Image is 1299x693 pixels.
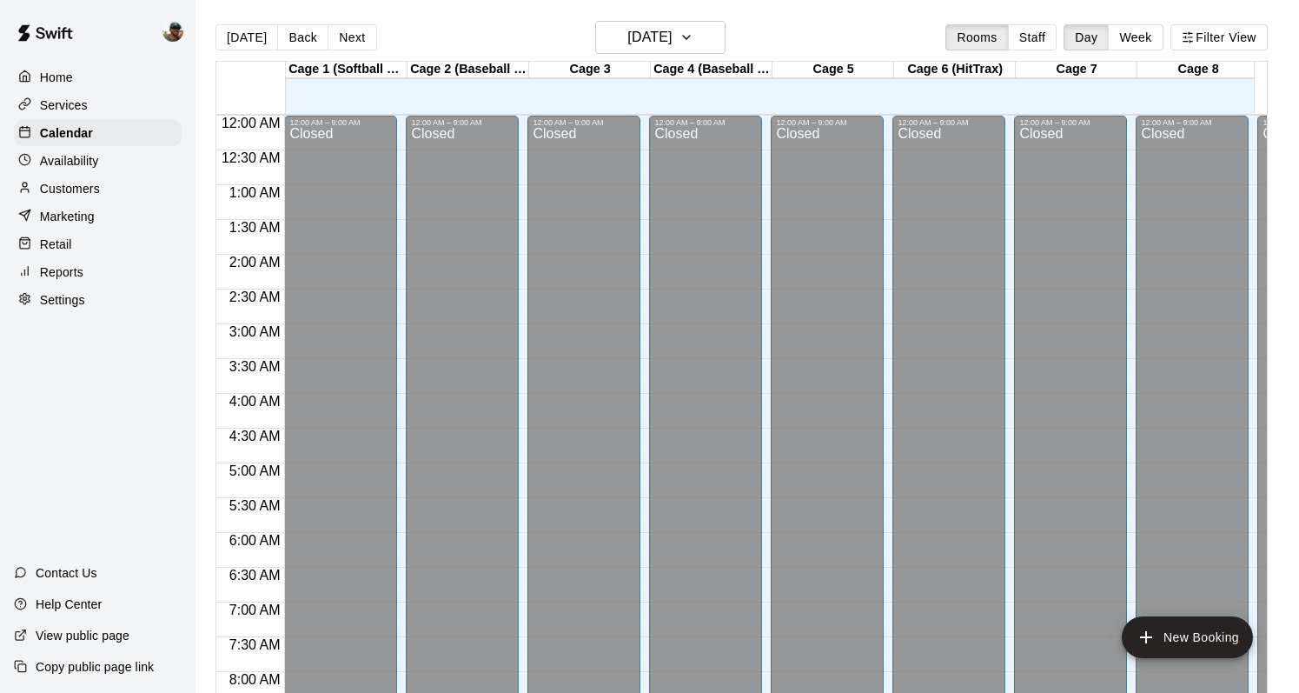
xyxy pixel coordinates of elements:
[225,672,285,687] span: 8:00 AM
[40,152,99,170] p: Availability
[225,394,285,409] span: 4:00 AM
[627,25,672,50] h6: [DATE]
[14,176,182,202] a: Customers
[225,324,285,339] span: 3:00 AM
[533,118,635,127] div: 12:00 AM – 9:00 AM
[277,24,328,50] button: Back
[772,62,894,78] div: Cage 5
[14,120,182,146] a: Calendar
[651,62,772,78] div: Cage 4 (Baseball Pitching Machine)
[529,62,651,78] div: Cage 3
[225,637,285,652] span: 7:30 AM
[411,118,514,127] div: 12:00 AM – 9:00 AM
[225,290,285,304] span: 2:30 AM
[36,596,102,613] p: Help Center
[898,118,1000,127] div: 12:00 AM – 9:00 AM
[14,259,182,285] a: Reports
[225,185,285,200] span: 1:00 AM
[36,564,97,582] p: Contact Us
[225,498,285,513] span: 5:30 AM
[408,62,529,78] div: Cage 2 (Baseball Pitching Machine)
[40,69,73,86] p: Home
[36,627,129,644] p: View public page
[1064,24,1109,50] button: Day
[40,236,72,253] p: Retail
[1141,118,1243,127] div: 12:00 AM – 9:00 AM
[40,97,88,114] p: Services
[225,359,285,374] span: 3:30 AM
[14,92,182,118] a: Services
[1170,24,1268,50] button: Filter View
[217,150,285,165] span: 12:30 AM
[894,62,1016,78] div: Cage 6 (HitTrax)
[217,116,285,130] span: 12:00 AM
[14,64,182,90] a: Home
[225,220,285,235] span: 1:30 AM
[595,21,726,54] button: [DATE]
[40,263,83,281] p: Reports
[945,24,1008,50] button: Rooms
[14,203,182,230] a: Marketing
[654,118,757,127] div: 12:00 AM – 9:00 AM
[40,208,95,225] p: Marketing
[286,62,408,78] div: Cage 1 (Softball Pitching Machine)
[1108,24,1163,50] button: Week
[1019,118,1122,127] div: 12:00 AM – 9:00 AM
[225,568,285,583] span: 6:30 AM
[776,118,878,127] div: 12:00 AM – 9:00 AM
[225,463,285,478] span: 5:00 AM
[14,148,182,174] a: Availability
[40,180,100,197] p: Customers
[289,118,392,127] div: 12:00 AM – 9:00 AM
[1137,62,1259,78] div: Cage 8
[162,21,183,42] img: Ben Boykin
[14,287,182,313] a: Settings
[225,603,285,617] span: 7:00 AM
[159,14,196,49] div: Ben Boykin
[40,124,93,142] p: Calendar
[225,533,285,548] span: 6:00 AM
[1122,616,1253,658] button: add
[14,231,182,257] a: Retail
[1016,62,1137,78] div: Cage 7
[1008,24,1057,50] button: Staff
[215,24,278,50] button: [DATE]
[36,658,154,676] p: Copy public page link
[225,429,285,443] span: 4:30 AM
[225,255,285,270] span: 2:00 AM
[40,291,85,309] p: Settings
[328,24,376,50] button: Next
